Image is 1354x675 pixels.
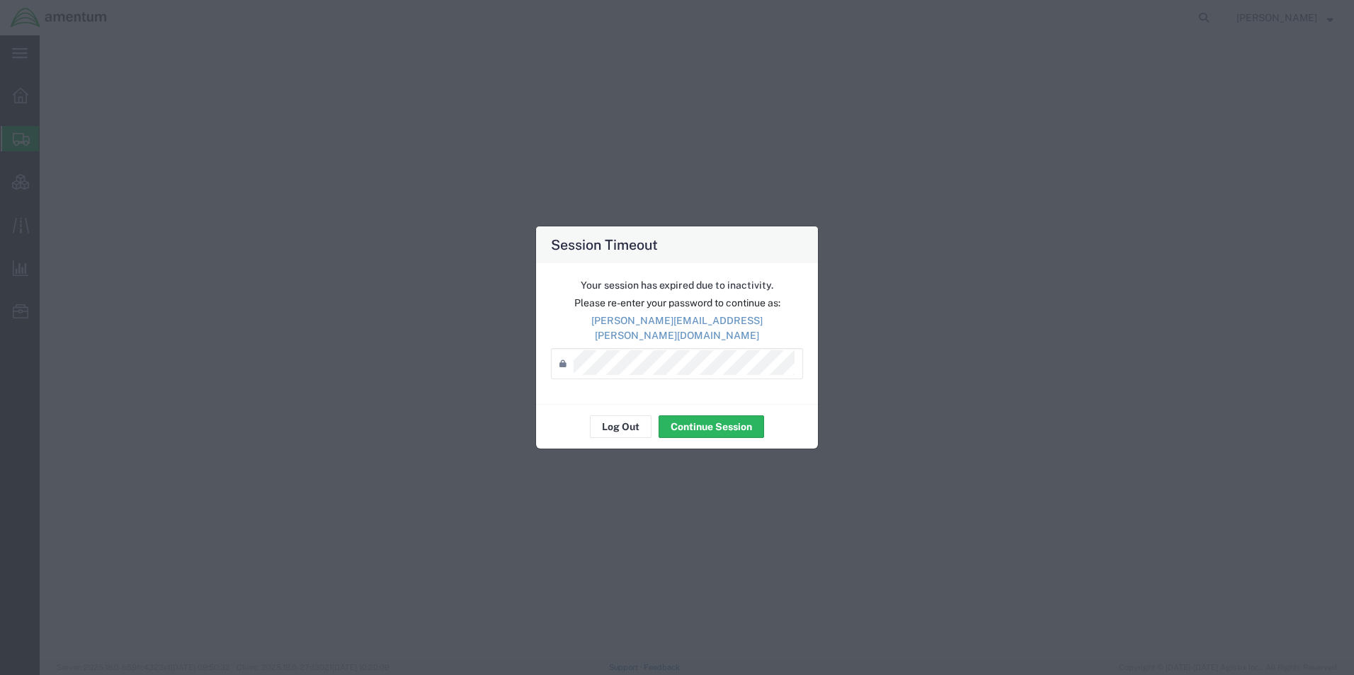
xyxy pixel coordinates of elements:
[551,234,658,255] h4: Session Timeout
[551,296,803,311] p: Please re-enter your password to continue as:
[551,278,803,293] p: Your session has expired due to inactivity.
[551,313,803,343] p: [PERSON_NAME][EMAIL_ADDRESS][PERSON_NAME][DOMAIN_NAME]
[590,415,652,438] button: Log Out
[659,415,764,438] button: Continue Session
